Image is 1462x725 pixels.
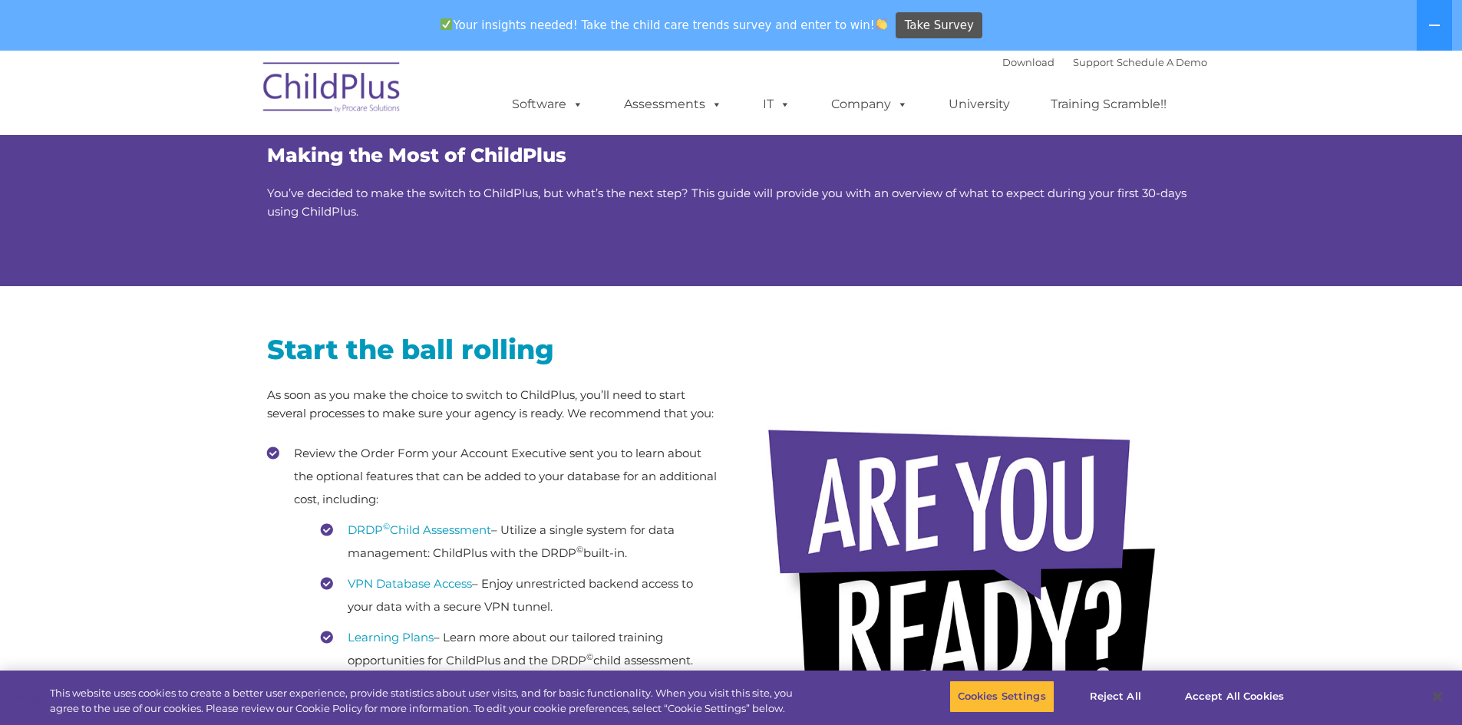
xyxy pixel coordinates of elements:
sup: © [383,521,390,532]
h2: Start the ball rolling [267,332,720,367]
a: University [933,89,1025,120]
span: You’ve decided to make the switch to ChildPlus, but what’s the next step? This guide will provide... [267,186,1186,219]
img: ChildPlus by Procare Solutions [256,51,409,128]
a: Learning Plans [348,630,434,644]
button: Cookies Settings [949,681,1054,713]
button: Close [1421,680,1454,713]
a: VPN Database Access [348,576,472,591]
li: – Utilize a single system for data management: ChildPlus with the DRDP built-in. [321,519,720,565]
button: Accept All Cookies [1177,681,1292,713]
sup: © [576,544,583,555]
a: Assessments [609,89,738,120]
a: IT [748,89,806,120]
a: Training Scramble!! [1035,89,1182,120]
span: Take Survey [905,12,974,39]
p: As soon as you make the choice to switch to ChildPlus, you’ll need to start several processes to ... [267,386,720,423]
a: Support [1073,56,1114,68]
a: DRDP©Child Assessment [348,522,491,537]
li: – Enjoy unrestricted backend access to your data with a secure VPN tunnel. [321,572,720,618]
font: | [1002,56,1207,68]
a: Company [816,89,923,120]
span: Your insights needed! Take the child care trends survey and enter to win! [434,10,894,40]
a: Software [497,89,599,120]
sup: © [586,651,593,662]
a: Schedule A Demo [1117,56,1207,68]
span: Making the Most of ChildPlus [267,143,566,166]
button: Reject All [1068,681,1163,713]
a: Download [1002,56,1054,68]
div: This website uses cookies to create a better user experience, provide statistics about user visit... [50,686,804,716]
a: Take Survey [896,12,982,39]
img: 👏 [876,18,887,30]
img: ✅ [441,18,452,30]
